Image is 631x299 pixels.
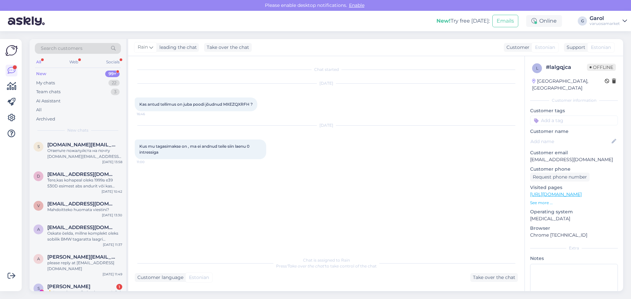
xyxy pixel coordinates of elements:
[47,284,90,289] span: Sheila Perez
[530,232,618,239] p: Chrome [TECHNICAL_ID]
[139,102,253,107] span: Kas antud tellimus on juba poodi jõudnud MXEZQXRFH ?
[68,58,80,66] div: Web
[530,184,618,191] p: Visited pages
[530,208,618,215] p: Operating system
[36,98,60,104] div: AI Assistant
[530,116,618,125] input: Add a tag
[530,255,618,262] p: Notes
[47,148,122,160] div: Ответьте пожалуйста на почту [DOMAIN_NAME][EMAIL_ADDRESS][DOMAIN_NAME]
[530,107,618,114] p: Customer tags
[530,191,582,197] a: [URL][DOMAIN_NAME]
[47,260,122,272] div: please reply at [EMAIL_ADDRESS][DOMAIN_NAME]
[36,89,60,95] div: Team chats
[564,44,585,51] div: Support
[303,258,350,263] span: Chat is assigned to Rain
[530,173,590,182] div: Request phone number
[470,273,518,282] div: Take over the chat
[530,128,618,135] p: Customer name
[103,242,122,247] div: [DATE] 11:37
[102,213,122,218] div: [DATE] 13:30
[436,17,490,25] div: Try free [DATE]:
[47,177,122,189] div: Tere,kas kohapeal oleks 1999a e39 530D esimest abs andurit või kas oleks võimalik tellida tänaseks?
[135,274,183,281] div: Customer language
[530,245,618,251] div: Extra
[37,256,40,261] span: a
[546,63,587,71] div: # lalgqjca
[138,44,148,51] span: Rain
[530,156,618,163] p: [EMAIL_ADDRESS][DOMAIN_NAME]
[36,71,46,77] div: New
[37,286,40,291] span: S
[157,44,197,51] div: leading the chat
[67,127,88,133] span: New chats
[47,201,116,207] span: vjalkanen@gmail.com
[530,149,618,156] p: Customer email
[532,78,605,92] div: [GEOGRAPHIC_DATA], [GEOGRAPHIC_DATA]
[116,284,122,290] div: 1
[137,112,161,117] span: 16:46
[204,43,252,52] div: Take over the chat
[530,97,618,103] div: Customer information
[47,171,116,177] span: danielmarkultcak61@gmail.com
[35,58,42,66] div: All
[276,264,377,268] span: Press to take control of the chat
[590,16,627,26] a: Garolvaruosamarket
[47,224,116,230] span: arriba2103@gmail.com
[530,215,618,222] p: [MEDICAL_DATA]
[492,15,518,27] button: Emails
[590,21,620,26] div: varuosamarket
[436,18,451,24] b: New!
[189,274,209,281] span: Estonian
[37,144,40,149] span: s
[139,144,250,155] span: Kus mu tagasimakse on , ma ei andnud teile siin laenu 0 intressiga
[530,166,618,173] p: Customer phone
[526,15,562,27] div: Online
[590,16,620,21] div: Garol
[587,64,616,71] span: Offline
[36,107,42,113] div: All
[135,67,518,73] div: Chat started
[47,254,116,260] span: ayuzefovsky@yahoo.com
[102,189,122,194] div: [DATE] 10:42
[47,142,116,148] span: savkor.auto@gmail.com
[47,230,122,242] div: Oskate öelda, millne komplekt oleks sobilik BMW tagaratta laagri vahetuseks? Laagri siseläbimõõt ...
[105,58,121,66] div: Socials
[578,16,587,26] div: G
[108,80,120,86] div: 22
[287,264,325,268] i: 'Take over the chat'
[504,44,529,51] div: Customer
[37,203,40,208] span: v
[135,80,518,86] div: [DATE]
[347,2,366,8] span: Enable
[103,272,122,277] div: [DATE] 11:49
[530,225,618,232] p: Browser
[36,116,55,122] div: Archived
[102,160,122,164] div: [DATE] 13:58
[5,44,18,57] img: Askly Logo
[137,160,161,164] span: 11:00
[135,122,518,128] div: [DATE]
[37,174,40,179] span: d
[105,71,120,77] div: 99+
[591,44,611,51] span: Estonian
[37,227,40,232] span: a
[41,45,82,52] span: Search customers
[530,138,610,145] input: Add name
[530,200,618,206] p: See more ...
[536,66,538,71] span: l
[111,89,120,95] div: 3
[36,80,55,86] div: My chats
[535,44,555,51] span: Estonian
[47,207,122,213] div: Mahdoitteko huomata viestini?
